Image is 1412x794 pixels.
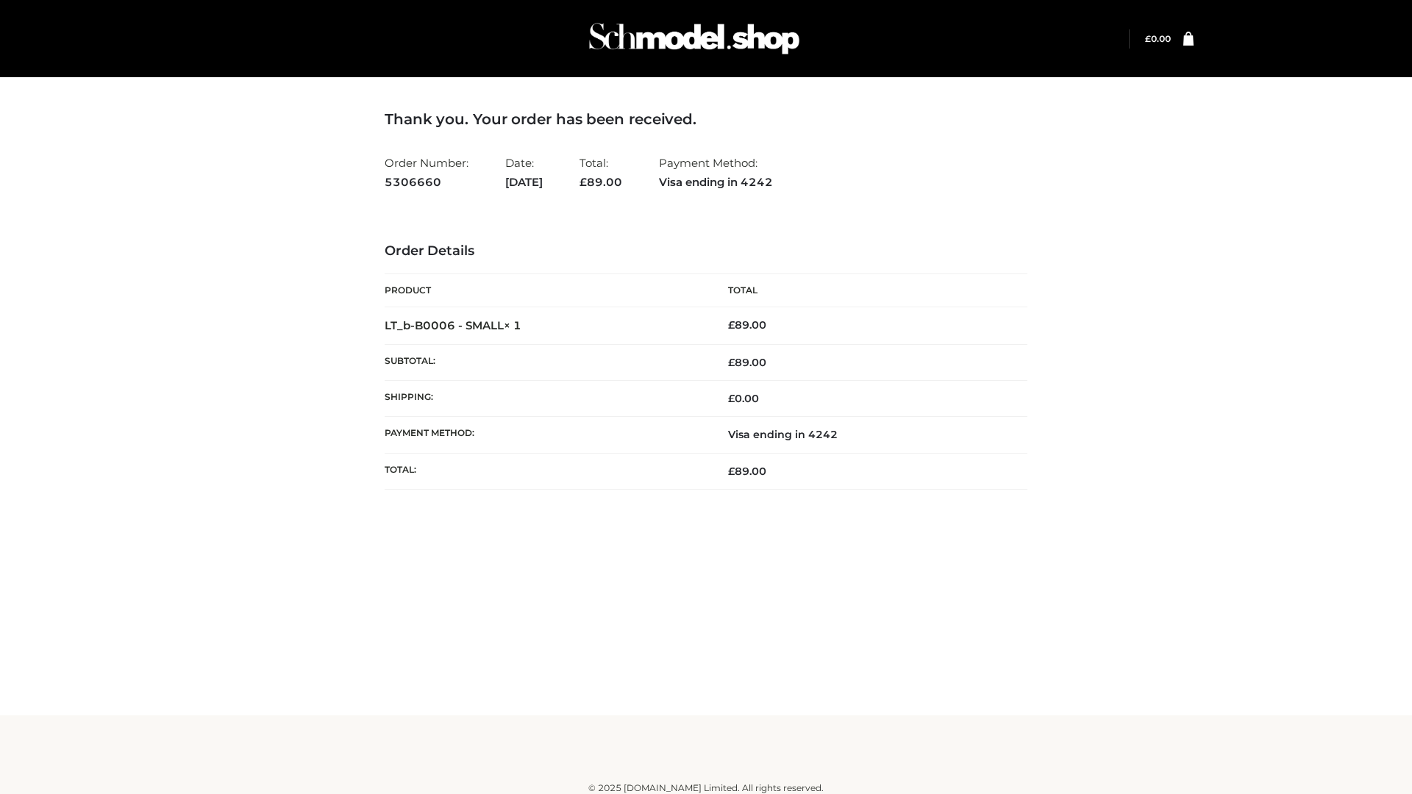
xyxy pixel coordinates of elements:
[706,417,1027,453] td: Visa ending in 4242
[580,175,622,189] span: 89.00
[728,465,766,478] span: 89.00
[728,318,735,332] span: £
[728,318,766,332] bdi: 89.00
[385,110,1027,128] h3: Thank you. Your order has been received.
[385,417,706,453] th: Payment method:
[385,344,706,380] th: Subtotal:
[584,10,805,68] img: Schmodel Admin 964
[659,173,773,192] strong: Visa ending in 4242
[728,356,735,369] span: £
[385,318,521,332] strong: LT_b-B0006 - SMALL
[505,150,543,195] li: Date:
[385,150,468,195] li: Order Number:
[385,243,1027,260] h3: Order Details
[728,392,735,405] span: £
[659,150,773,195] li: Payment Method:
[580,175,587,189] span: £
[385,381,706,417] th: Shipping:
[1145,33,1171,44] bdi: 0.00
[1145,33,1151,44] span: £
[1145,33,1171,44] a: £0.00
[505,173,543,192] strong: [DATE]
[385,274,706,307] th: Product
[728,356,766,369] span: 89.00
[706,274,1027,307] th: Total
[728,465,735,478] span: £
[580,150,622,195] li: Total:
[728,392,759,405] bdi: 0.00
[504,318,521,332] strong: × 1
[385,453,706,489] th: Total:
[385,173,468,192] strong: 5306660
